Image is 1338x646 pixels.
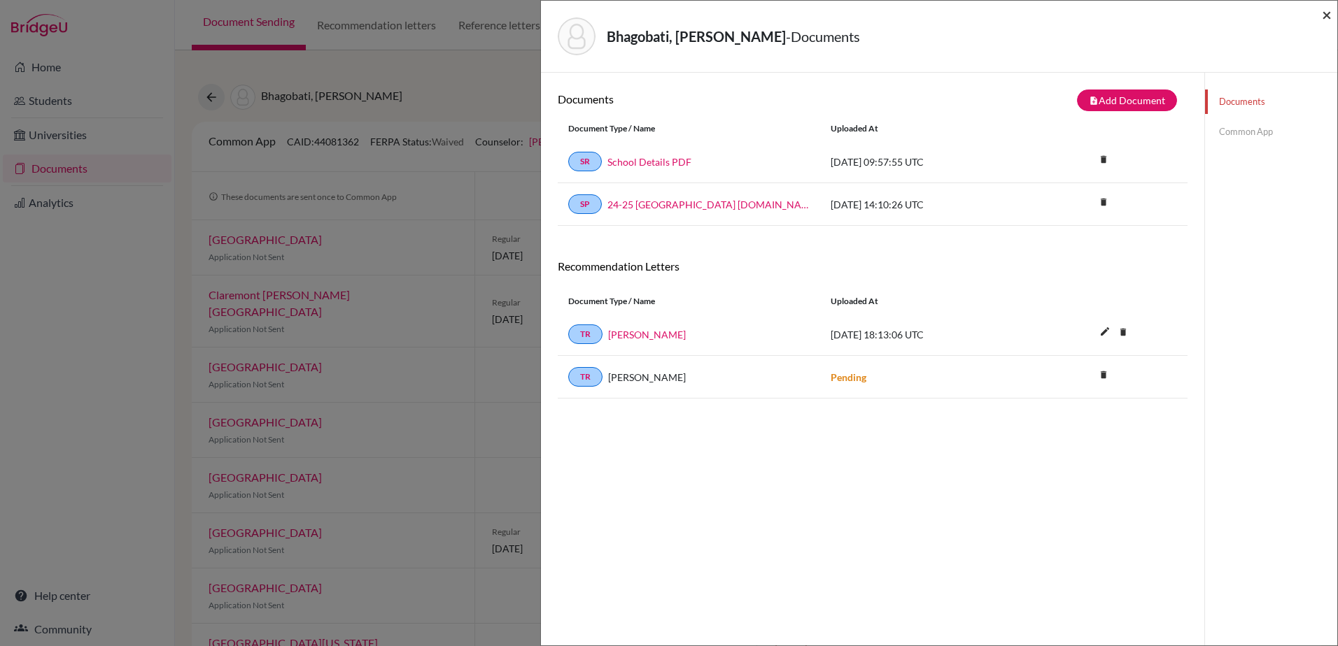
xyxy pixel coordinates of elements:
[607,28,786,45] strong: Bhagobati, [PERSON_NAME]
[1093,151,1114,170] a: delete
[1077,89,1177,111] button: note_addAdd Document
[1093,364,1114,385] i: delete
[558,92,873,106] h6: Documents
[568,194,602,214] a: SP
[1113,324,1134,343] a: delete
[607,155,691,169] a: School Details PDF
[568,324,603,344] a: TR
[568,152,602,171] a: SR
[607,197,810,212] a: 24-25 [GEOGRAPHIC_DATA] [DOMAIN_NAME]_wide
[1093,194,1114,213] a: delete
[1322,6,1332,23] button: Close
[558,122,820,135] div: Document Type / Name
[820,197,1030,212] div: [DATE] 14:10:26 UTC
[1322,4,1332,24] span: ×
[608,370,686,385] span: [PERSON_NAME]
[1093,192,1114,213] i: delete
[831,329,924,340] span: [DATE] 18:13:06 UTC
[1093,149,1114,170] i: delete
[568,367,603,387] a: TR
[608,327,686,342] a: [PERSON_NAME]
[1089,96,1099,106] i: note_add
[1205,120,1337,144] a: Common App
[558,295,820,308] div: Document Type / Name
[786,28,860,45] span: - Documents
[831,371,866,383] strong: Pending
[820,295,1030,308] div: Uploaded at
[1094,320,1116,343] i: edit
[1093,366,1114,385] a: delete
[1205,89,1337,114] a: Documents
[820,155,1030,169] div: [DATE] 09:57:55 UTC
[1113,322,1134,343] i: delete
[558,259,1188,273] h6: Recommendation Letters
[820,122,1030,135] div: Uploaded at
[1093,322,1117,343] button: edit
